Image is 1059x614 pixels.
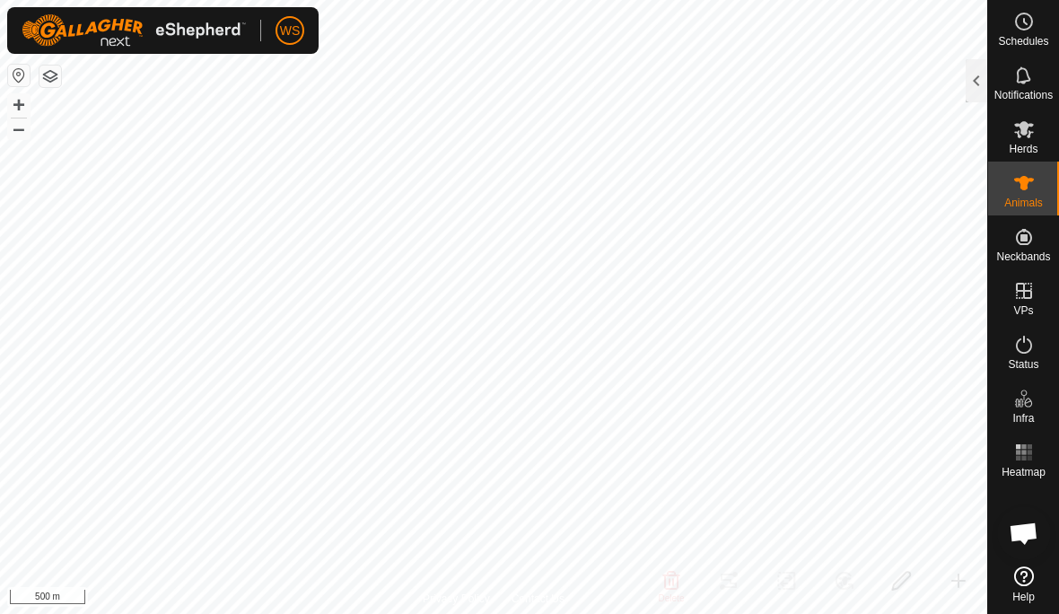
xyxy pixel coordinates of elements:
[996,251,1050,262] span: Neckbands
[988,559,1059,610] a: Help
[423,591,490,607] a: Privacy Policy
[1012,592,1035,602] span: Help
[8,94,30,116] button: +
[1013,305,1033,316] span: VPs
[997,506,1051,560] div: Open chat
[1012,413,1034,424] span: Infra
[994,90,1053,101] span: Notifications
[8,118,30,139] button: –
[1009,144,1037,154] span: Herds
[1004,197,1043,208] span: Animals
[1008,359,1038,370] span: Status
[39,66,61,87] button: Map Layers
[998,36,1048,47] span: Schedules
[1002,467,1046,478] span: Heatmap
[512,591,565,607] a: Contact Us
[8,65,30,86] button: Reset Map
[22,14,246,47] img: Gallagher Logo
[280,22,301,40] span: WS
